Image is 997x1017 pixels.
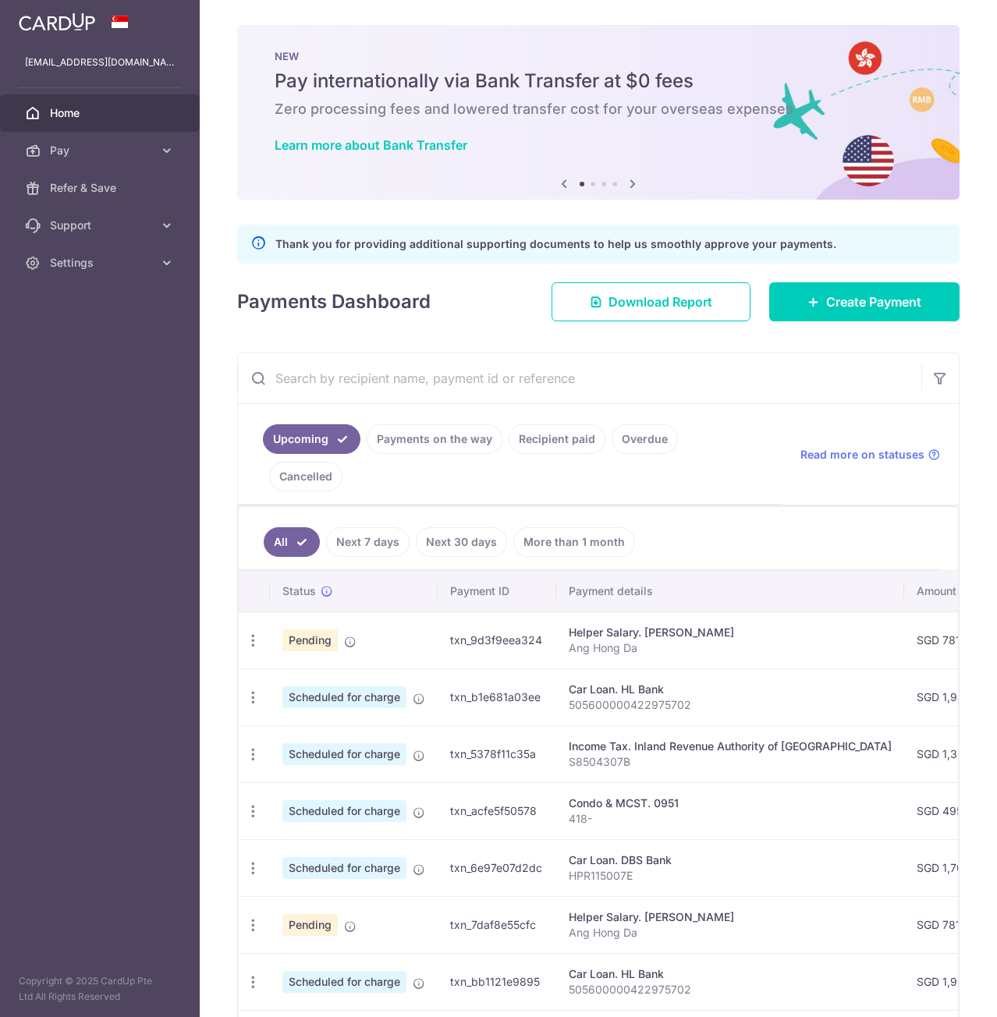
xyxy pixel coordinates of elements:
span: Pending [282,914,338,936]
span: Pending [282,629,338,651]
td: txn_7daf8e55cfc [438,896,556,953]
a: Create Payment [769,282,960,321]
a: Overdue [612,424,678,454]
p: 418- [569,811,892,827]
span: Pay [50,143,153,158]
span: Status [282,583,316,599]
td: txn_b1e681a03ee [438,668,556,725]
span: Read more on statuses [800,447,924,462]
img: Bank transfer banner [237,25,960,200]
p: 505600000422975702 [569,697,892,713]
a: Next 7 days [326,527,410,557]
div: Helper Salary. [PERSON_NAME] [569,625,892,640]
div: Income Tax. Inland Revenue Authority of [GEOGRAPHIC_DATA] [569,739,892,754]
p: [EMAIL_ADDRESS][DOMAIN_NAME] [25,55,175,70]
td: txn_acfe5f50578 [438,782,556,839]
span: Scheduled for charge [282,686,406,708]
p: Ang Hong Da [569,925,892,941]
p: NEW [275,50,922,62]
h6: Zero processing fees and lowered transfer cost for your overseas expenses [275,100,922,119]
div: Condo & MCST. 0951 [569,796,892,811]
span: Download Report [608,292,712,311]
span: Amount [917,583,956,599]
p: HPR115007E [569,868,892,884]
span: Refer & Save [50,180,153,196]
img: CardUp [19,12,95,31]
span: Scheduled for charge [282,971,406,993]
h5: Pay internationally via Bank Transfer at $0 fees [275,69,922,94]
div: Car Loan. DBS Bank [569,852,892,868]
span: Scheduled for charge [282,857,406,879]
p: Ang Hong Da [569,640,892,656]
a: Upcoming [263,424,360,454]
span: Create Payment [826,292,921,311]
a: More than 1 month [513,527,635,557]
a: Next 30 days [416,527,507,557]
a: Payments on the way [367,424,502,454]
a: Read more on statuses [800,447,940,462]
a: Recipient paid [509,424,605,454]
h4: Payments Dashboard [237,288,431,316]
div: Car Loan. HL Bank [569,966,892,982]
a: Download Report [552,282,750,321]
p: 505600000422975702 [569,982,892,998]
a: Cancelled [269,462,342,491]
span: Home [50,105,153,121]
p: Thank you for providing additional supporting documents to help us smoothly approve your payments. [275,235,836,253]
th: Payment details [556,571,904,611]
td: txn_9d3f9eea324 [438,611,556,668]
td: txn_6e97e07d2dc [438,839,556,896]
td: txn_bb1121e9895 [438,953,556,1010]
div: Helper Salary. [PERSON_NAME] [569,909,892,925]
p: S8504307B [569,754,892,770]
th: Payment ID [438,571,556,611]
td: txn_5378f11c35a [438,725,556,782]
a: Learn more about Bank Transfer [275,137,467,153]
span: Support [50,218,153,233]
a: All [264,527,320,557]
span: Scheduled for charge [282,743,406,765]
input: Search by recipient name, payment id or reference [238,353,921,403]
span: Settings [50,255,153,271]
span: Scheduled for charge [282,800,406,822]
div: Car Loan. HL Bank [569,682,892,697]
